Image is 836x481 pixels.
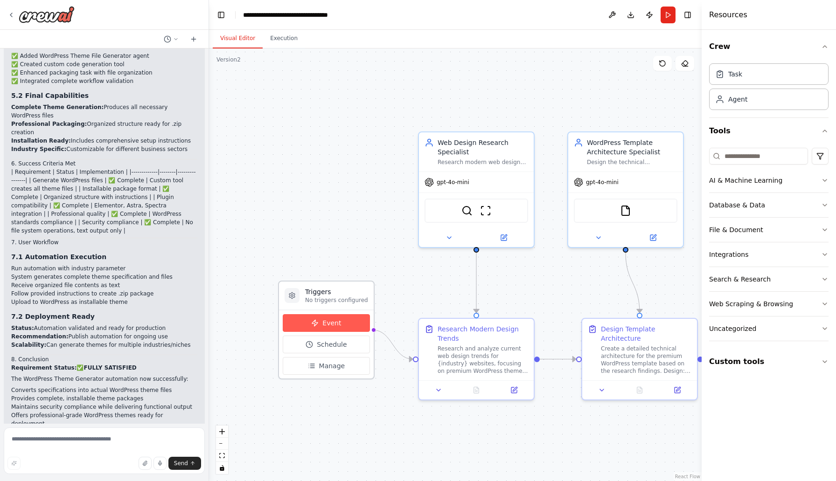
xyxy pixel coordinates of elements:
[457,385,496,396] button: No output available
[709,292,829,316] button: Web Scraping & Browsing
[461,205,473,216] img: SerperDevTool
[11,77,197,85] li: ✅ Integrated complete workflow validation
[11,137,71,144] strong: Installation Ready:
[11,341,197,349] li: Can generate themes for multiple industries/niches
[11,137,197,145] li: Includes comprehensive setup instructions
[709,193,829,217] button: Database & Data
[7,457,21,470] button: Improve this prompt
[587,138,677,157] div: WordPress Template Architecture Specialist
[620,385,660,396] button: No output available
[418,131,535,248] div: Web Design Research SpecialistResearch modern web design trends, UI/UX patterns, and premium temp...
[11,325,34,331] strong: Status:
[11,403,197,411] li: Maintains security compliance while delivering functional output
[675,474,700,479] a: React Flow attribution
[11,289,197,298] li: Follow provided instructions to create .zip package
[153,457,167,470] button: Click to speak your automation idea
[317,340,347,349] span: Schedule
[11,364,77,371] strong: Requirement Status:
[373,325,413,364] g: Edge from triggers to e095e260-e407-42cc-ad07-6a6ddb1f8eb6
[215,8,228,21] button: Hide left sidebar
[283,336,370,353] button: Schedule
[216,438,228,450] button: zoom out
[709,144,829,349] div: Tools
[661,385,693,396] button: Open in side panel
[139,457,152,470] button: Upload files
[11,52,197,60] li: ✅ Added WordPress Theme File Generator agent
[418,318,535,400] div: Research Modern Design TrendsResearch and analyze current web design trends for {industry} websit...
[728,69,742,79] div: Task
[263,29,305,48] button: Execution
[213,29,263,48] button: Visual Editor
[480,205,491,216] img: ScrapeWebsiteTool
[709,349,829,375] button: Custom tools
[319,361,345,371] span: Manage
[438,324,528,343] div: Research Modern Design Trends
[174,460,188,467] span: Send
[567,131,684,248] div: WordPress Template Architecture SpecialistDesign the technical architecture and structure for a p...
[709,168,829,192] button: AI & Machine Learning
[709,200,765,210] div: Database & Data
[540,355,576,364] g: Edge from e095e260-e407-42cc-ad07-6a6ddb1f8eb6 to ef1fb775-79c9-4327-9b40-ad7dc1dd5d6f
[11,120,197,137] li: Organized structure ready for .zip creation
[160,34,182,45] button: Switch to previous chat
[620,205,631,216] img: FileReadTool
[11,146,66,152] strong: Industry Specific:
[581,318,698,400] div: Design Template ArchitectureCreate a detailed technical architecture for the premium WordPress te...
[437,179,469,186] span: gpt-4o-mini
[472,253,481,313] g: Edge from 5a629f2a-d40a-4b57-a765-cfd174411f2e to e095e260-e407-42cc-ad07-6a6ddb1f8eb6
[11,394,197,403] li: Provides complete, installable theme packages
[283,314,370,332] button: Event
[11,312,197,321] h3: 7.2 Deployment Ready
[621,253,644,313] g: Edge from 11aeb2b1-41b2-46af-b7fd-d51e1fefd073 to ef1fb775-79c9-4327-9b40-ad7dc1dd5d6f
[709,250,748,259] div: Integrations
[168,457,201,470] button: Send
[709,34,829,60] button: Crew
[11,252,197,261] h3: 7.1 Automation Execution
[305,287,368,296] h3: Triggers
[709,176,782,185] div: AI & Machine Learning
[709,324,756,333] div: Uncategorized
[11,238,197,247] h2: 7. User Workflow
[709,299,793,309] div: Web Scraping & Browsing
[11,159,197,168] h2: 6. Success Criteria Met
[11,332,197,341] li: Publish automation for ongoing use
[728,95,747,104] div: Agent
[438,158,528,166] div: Research modern web design trends, UI/UX patterns, and premium template features for {industry} w...
[11,324,197,332] li: Automation validated and ready for production
[11,91,197,100] h3: 5.2 Final Capabilities
[601,345,691,375] div: Create a detailed technical architecture for the premium WordPress template based on the research...
[709,316,829,341] button: Uncategorized
[11,333,69,340] strong: Recommendation:
[243,10,348,20] nav: breadcrumb
[11,342,46,348] strong: Scalability:
[216,56,241,63] div: Version 2
[322,318,341,328] span: Event
[283,357,370,375] button: Manage
[11,103,197,120] li: Produces all necessary WordPress files
[587,158,677,166] div: Design the technical architecture and structure for a premium WordPress template optimized for {i...
[498,385,530,396] button: Open in side panel
[11,145,197,153] li: Customizable for different business sectors
[11,104,104,110] strong: Complete Theme Generation:
[477,232,530,243] button: Open in side panel
[186,34,201,45] button: Start a new chat
[278,281,375,379] div: TriggersNo triggers configuredEventScheduleManage
[586,179,619,186] span: gpt-4o-mini
[438,345,528,375] div: Research and analyze current web design trends for {industry} websites, focusing on premium WordP...
[216,426,228,438] button: zoom in
[11,375,197,383] p: The WordPress Theme Generator automation now successfully:
[11,298,197,306] li: Upload to WordPress as installable theme
[11,60,197,69] li: ✅ Created custom code generation tool
[11,273,197,281] li: System generates complete theme specification and files
[709,225,763,234] div: File & Document
[601,324,691,343] div: Design Template Architecture
[709,267,829,291] button: Search & Research
[216,450,228,462] button: fit view
[709,118,829,144] button: Tools
[438,138,528,157] div: Web Design Research Specialist
[11,121,87,127] strong: Professional Packaging:
[84,364,136,371] strong: FULLY SATISFIED
[216,462,228,474] button: toggle interactivity
[709,275,771,284] div: Search & Research
[709,218,829,242] button: File & Document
